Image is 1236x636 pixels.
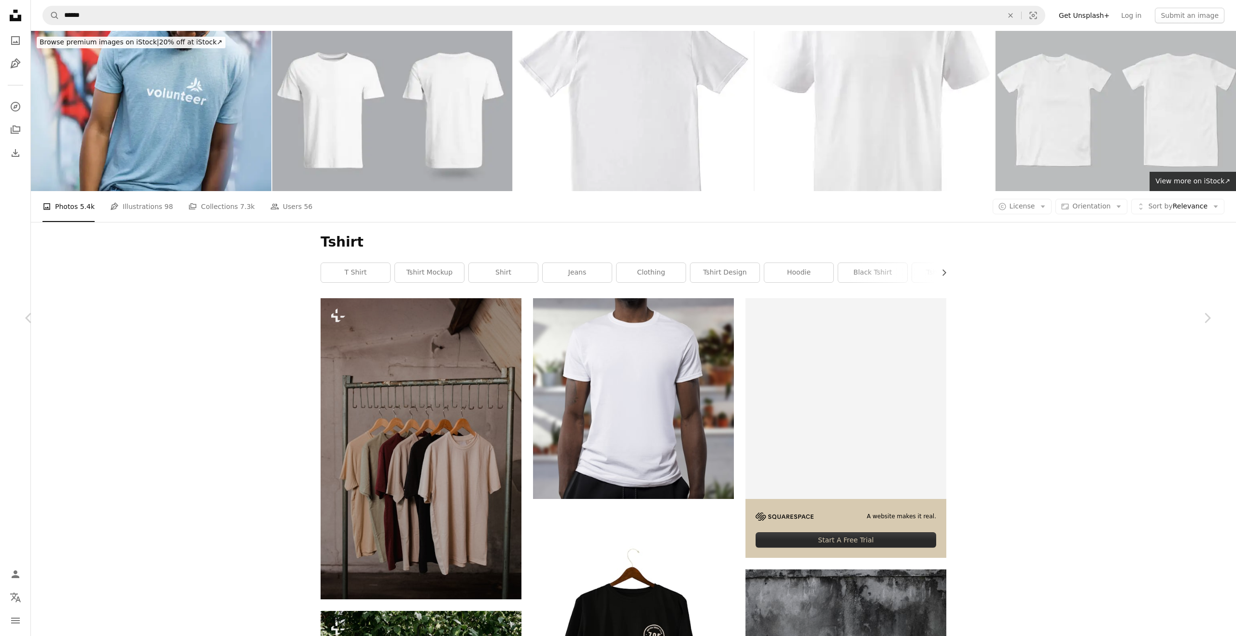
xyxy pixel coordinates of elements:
span: Orientation [1072,202,1110,210]
button: Sort byRelevance [1131,199,1224,214]
button: Language [6,588,25,607]
img: Volunteer wearing a light blue t-shirt with logo [31,31,271,191]
a: tshirt model [912,263,981,282]
div: Start A Free Trial [756,532,936,548]
button: Orientation [1055,199,1127,214]
a: Explore [6,97,25,116]
a: a rack of t - shirts hanging on a clothes rack [321,444,521,453]
a: shirt [469,263,538,282]
a: Collections [6,120,25,139]
a: Photos [6,31,25,50]
span: 7.3k [240,201,254,212]
img: Blank white t shirt front and back mockup, plain cotton t shirt mock up template for design, bran... [996,31,1236,191]
a: t shirt [321,263,390,282]
img: a rack of t - shirts hanging on a clothes rack [321,298,521,599]
button: Menu [6,611,25,630]
a: Users 56 [270,191,313,222]
a: tshirt mockup [395,263,464,282]
a: Log in [1115,8,1147,23]
img: file-1705255347840-230a6ab5bca9image [756,512,814,521]
button: Clear [1000,6,1021,25]
button: Submit an image [1155,8,1224,23]
div: 20% off at iStock ↗ [37,37,225,48]
img: Blank White T-Shirt Front with Clipping Path. [513,31,754,191]
a: hoodie [764,263,833,282]
a: Illustrations [6,54,25,73]
img: white t-shirt [755,31,995,191]
a: Collections 7.3k [188,191,254,222]
img: man wearing white crew-neck t-shirts [533,298,734,499]
span: Relevance [1148,202,1208,211]
span: 56 [304,201,312,212]
span: Sort by [1148,202,1172,210]
a: Get Unsplash+ [1053,8,1115,23]
img: Blank white t shirt front and back mockup, plain cotton t shirt mock up template for design, bran... [272,31,513,191]
a: man wearing white crew-neck t-shirts [533,394,734,402]
a: clothing [617,263,686,282]
a: A website makes it real.Start A Free Trial [745,298,946,558]
form: Find visuals sitewide [42,6,1045,25]
a: black tshirt [838,263,907,282]
span: License [1010,202,1035,210]
button: Search Unsplash [43,6,59,25]
a: tshirt design [690,263,759,282]
a: Illustrations 98 [110,191,173,222]
span: 98 [165,201,173,212]
a: View more on iStock↗ [1150,172,1236,191]
span: A website makes it real. [867,512,936,521]
button: Visual search [1022,6,1045,25]
span: View more on iStock ↗ [1155,177,1230,185]
a: Log in / Sign up [6,565,25,584]
h1: Tshirt [321,234,946,251]
button: scroll list to the right [935,263,946,282]
a: Next [1178,272,1236,364]
span: Browse premium images on iStock | [40,38,159,46]
a: Browse premium images on iStock|20% off at iStock↗ [31,31,231,54]
button: License [993,199,1052,214]
a: Download History [6,143,25,163]
a: jeans [543,263,612,282]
